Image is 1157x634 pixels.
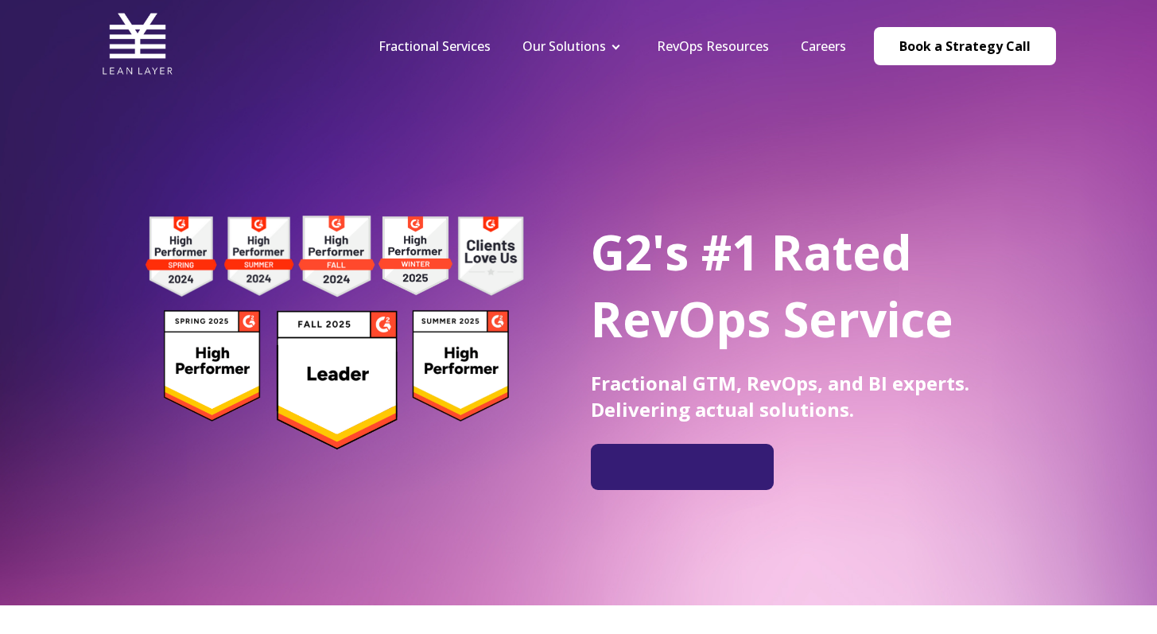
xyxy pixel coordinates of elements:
span: Fractional GTM, RevOps, and BI experts. Delivering actual solutions. [591,370,969,422]
a: Our Solutions [522,37,606,55]
span: G2's #1 Rated RevOps Service [591,220,953,352]
a: Careers [801,37,846,55]
div: Navigation Menu [363,37,862,55]
a: Book a Strategy Call [874,27,1056,65]
img: g2 badges [118,211,551,454]
a: Fractional Services [379,37,491,55]
iframe: Embedded CTA [599,450,766,484]
img: Lean Layer Logo [102,8,173,80]
a: RevOps Resources [657,37,769,55]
